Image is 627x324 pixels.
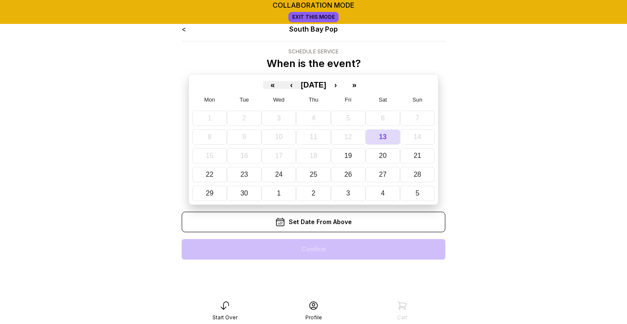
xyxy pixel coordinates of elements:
button: October 5, 2025 [400,186,435,201]
button: September 18, 2025 [296,148,331,163]
button: September 30, 2025 [227,186,261,201]
button: October 1, 2025 [261,186,296,201]
button: September 21, 2025 [400,148,435,163]
button: September 20, 2025 [366,148,400,163]
button: September 14, 2025 [400,129,435,145]
abbr: September 23, 2025 [241,171,248,178]
button: October 2, 2025 [296,186,331,201]
abbr: Wednesday [273,96,285,103]
abbr: September 17, 2025 [275,152,283,159]
div: Set Date From Above [182,212,445,232]
abbr: October 5, 2025 [415,190,419,197]
button: September 11, 2025 [296,129,331,145]
div: Cart [397,314,407,321]
abbr: September 26, 2025 [344,171,352,178]
button: September 5, 2025 [331,111,366,126]
button: September 24, 2025 [261,167,296,182]
p: When is the event? [267,57,361,70]
button: September 26, 2025 [331,167,366,182]
abbr: September 24, 2025 [275,171,283,178]
button: September 29, 2025 [192,186,227,201]
div: Schedule Service [267,48,361,55]
button: September 6, 2025 [366,111,400,126]
abbr: October 1, 2025 [277,190,281,197]
abbr: Saturday [379,96,387,103]
button: September 15, 2025 [192,148,227,163]
button: « [263,81,282,89]
abbr: September 3, 2025 [277,114,281,122]
abbr: September 27, 2025 [379,171,387,178]
a: < [182,25,186,33]
abbr: September 7, 2025 [415,114,419,122]
button: October 3, 2025 [331,186,366,201]
abbr: September 2, 2025 [242,114,246,122]
abbr: Friday [345,96,351,103]
div: Profile [305,314,322,321]
div: Start Over [212,314,238,321]
button: September 22, 2025 [192,167,227,182]
abbr: September 21, 2025 [414,152,421,159]
button: September 25, 2025 [296,167,331,182]
button: September 19, 2025 [331,148,366,163]
abbr: September 10, 2025 [275,133,283,140]
button: [DATE] [301,81,326,89]
abbr: September 9, 2025 [242,133,246,140]
abbr: September 13, 2025 [379,133,387,140]
button: September 3, 2025 [261,111,296,126]
abbr: Sunday [412,96,422,103]
abbr: September 14, 2025 [414,133,421,140]
abbr: Tuesday [240,96,249,103]
abbr: September 15, 2025 [206,152,213,159]
abbr: September 28, 2025 [414,171,421,178]
button: » [345,81,364,89]
button: September 9, 2025 [227,129,261,145]
abbr: October 2, 2025 [312,190,316,197]
button: September 12, 2025 [331,129,366,145]
button: ‹ [282,81,301,89]
abbr: Thursday [309,96,318,103]
button: September 10, 2025 [261,129,296,145]
abbr: September 1, 2025 [208,114,212,122]
button: October 4, 2025 [366,186,400,201]
abbr: September 22, 2025 [206,171,213,178]
abbr: September 29, 2025 [206,190,213,197]
abbr: Monday [204,96,215,103]
button: September 7, 2025 [400,111,435,126]
abbr: October 4, 2025 [381,190,385,197]
abbr: September 11, 2025 [310,133,317,140]
abbr: September 6, 2025 [381,114,385,122]
abbr: September 18, 2025 [310,152,317,159]
abbr: September 12, 2025 [344,133,352,140]
button: September 28, 2025 [400,167,435,182]
abbr: September 25, 2025 [310,171,317,178]
button: › [326,81,345,89]
button: September 23, 2025 [227,167,261,182]
abbr: October 3, 2025 [346,190,350,197]
button: September 13, 2025 [366,129,400,145]
button: September 1, 2025 [192,111,227,126]
abbr: September 19, 2025 [344,152,352,159]
abbr: September 4, 2025 [312,114,316,122]
button: September 17, 2025 [261,148,296,163]
abbr: September 30, 2025 [241,190,248,197]
div: South Bay Pop [235,24,393,34]
abbr: September 5, 2025 [346,114,350,122]
a: Exit This Mode [288,12,339,22]
abbr: September 8, 2025 [208,133,212,140]
button: September 16, 2025 [227,148,261,163]
button: September 4, 2025 [296,111,331,126]
abbr: September 16, 2025 [241,152,248,159]
button: September 8, 2025 [192,129,227,145]
abbr: September 20, 2025 [379,152,387,159]
button: September 2, 2025 [227,111,261,126]
button: September 27, 2025 [366,167,400,182]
